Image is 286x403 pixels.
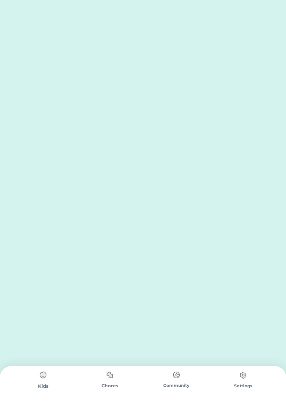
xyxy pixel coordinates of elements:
[36,368,50,382] img: type%3Dchores%2C%20state%3Ddefault.svg
[143,382,210,389] div: Community
[210,383,276,389] div: Settings
[76,382,143,389] div: Chores
[10,383,76,390] div: Kids
[170,368,183,382] img: type%3Dchores%2C%20state%3Ddefault.svg
[236,368,250,382] img: type%3Dchores%2C%20state%3Ddefault.svg
[103,368,117,382] img: type%3Dchores%2C%20state%3Ddefault.svg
